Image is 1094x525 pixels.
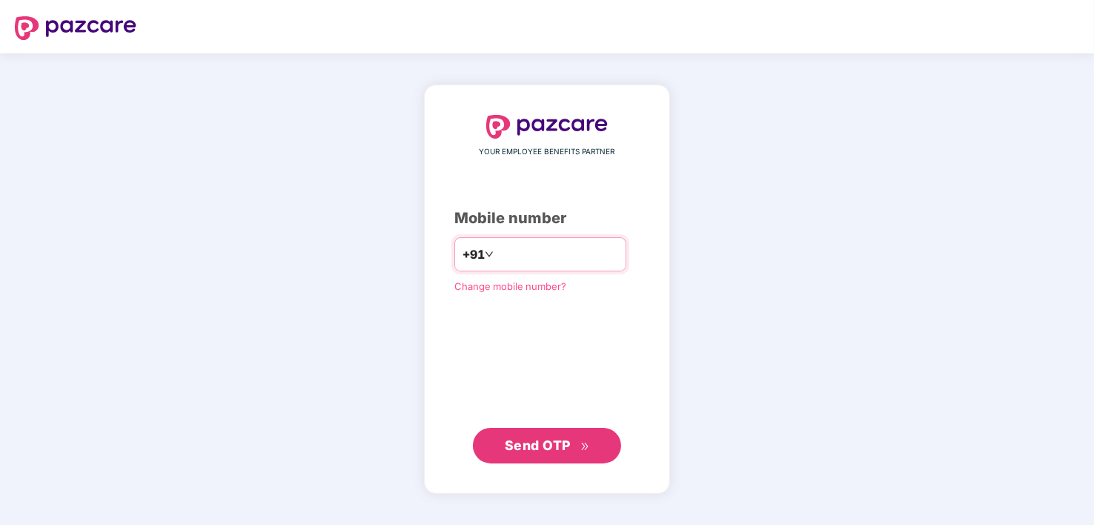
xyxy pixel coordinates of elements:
div: Mobile number [454,207,640,230]
span: down [485,250,494,259]
span: +91 [463,245,485,264]
span: Send OTP [505,437,571,453]
button: Send OTPdouble-right [473,428,621,463]
span: YOUR EMPLOYEE BENEFITS PARTNER [480,146,615,158]
a: Change mobile number? [454,280,566,292]
span: double-right [580,442,590,452]
img: logo [15,16,136,40]
img: logo [486,115,608,139]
